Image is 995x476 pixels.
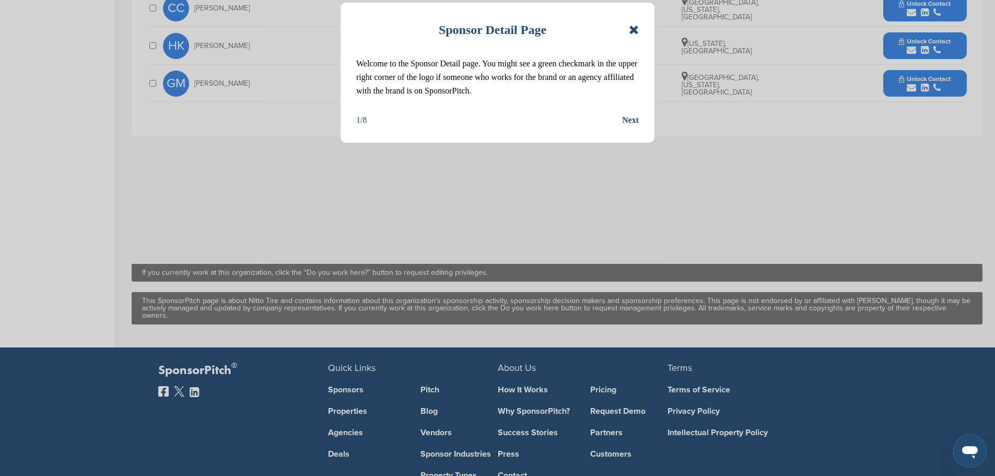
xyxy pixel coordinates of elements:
iframe: Button to launch messaging window [953,434,987,468]
h1: Sponsor Detail Page [439,18,546,41]
button: Next [622,113,639,127]
div: 1/8 [356,113,367,127]
p: Welcome to the Sponsor Detail page. You might see a green checkmark in the upper right corner of ... [356,57,639,98]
